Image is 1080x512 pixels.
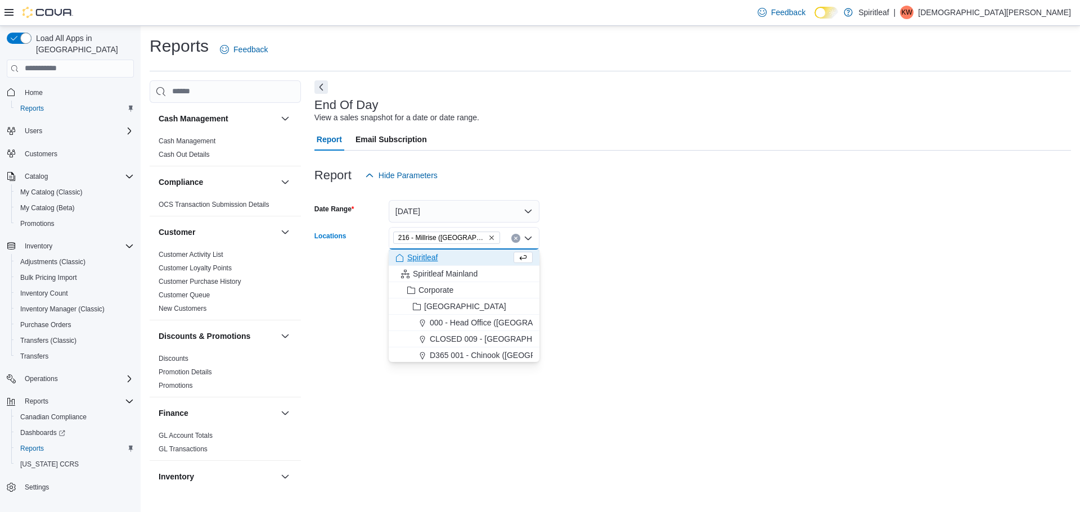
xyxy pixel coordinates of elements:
span: Bulk Pricing Import [16,271,134,284]
button: Finance [278,406,292,420]
span: Reports [16,442,134,455]
h3: Inventory [159,471,194,482]
span: My Catalog (Beta) [20,203,75,212]
a: Promotions [159,382,193,389]
a: My Catalog (Beta) [16,201,79,215]
a: Discounts [159,355,188,363]
span: Inventory Manager (Classic) [16,302,134,316]
span: [US_STATE] CCRS [20,460,79,469]
span: CLOSED 009 - [GEOGRAPHIC_DATA]. [430,333,569,345]
button: Transfers (Classic) [11,333,138,348]
button: Clear input [511,234,520,243]
span: KW [902,6,912,19]
button: [GEOGRAPHIC_DATA] [389,298,539,315]
a: New Customers [159,305,206,312]
a: GL Transactions [159,445,208,453]
span: Load All Apps in [GEOGRAPHIC_DATA] [31,33,134,55]
span: Operations [20,372,134,386]
button: Home [2,84,138,101]
p: Spiritleaf [858,6,889,19]
h3: Compliance [159,176,203,188]
button: Reports [11,441,138,456]
button: Inventory [20,239,57,253]
div: Cash Management [150,134,301,166]
h3: Cash Management [159,113,228,124]
span: Spiritleaf Mainland [413,268,478,279]
span: Users [20,124,134,138]
a: Transfers [16,350,53,363]
span: Catalog [20,170,134,183]
label: Locations [314,232,346,241]
div: Finance [150,429,301,460]
span: Report [317,128,342,151]
a: GL Account Totals [159,432,213,439]
button: Users [2,123,138,139]
a: Canadian Compliance [16,410,91,424]
button: Operations [2,371,138,387]
span: Customer Activity List [159,250,223,259]
button: My Catalog (Beta) [11,200,138,216]
a: My Catalog (Classic) [16,185,87,199]
button: Spiritleaf [389,250,539,266]
span: Users [25,126,42,135]
button: Customers [2,146,138,162]
div: Compliance [150,198,301,216]
span: Customer Loyalty Points [159,264,232,273]
h1: Reports [150,35,209,57]
span: Adjustments (Classic) [16,255,134,269]
span: New Customers [159,304,206,313]
button: [DATE] [389,200,539,223]
button: [US_STATE] CCRS [11,456,138,472]
h3: Finance [159,407,188,419]
span: Cash Management [159,137,215,146]
span: Bulk Pricing Import [20,273,77,282]
a: Cash Management [159,137,215,145]
a: Bulk Pricing Import [16,271,82,284]
span: My Catalog (Beta) [16,201,134,215]
button: Inventory Count [11,286,138,301]
button: Catalog [20,170,52,183]
div: Customer [150,248,301,320]
span: Inventory Count [20,289,68,298]
button: Close list of options [524,234,533,243]
span: Email Subscription [355,128,427,151]
span: Home [20,85,134,99]
span: Canadian Compliance [16,410,134,424]
a: Inventory Manager (Classic) [16,302,109,316]
a: Settings [20,481,53,494]
span: Promotion Details [159,368,212,377]
span: Catalog [25,172,48,181]
button: Next [314,80,328,94]
a: Feedback [753,1,810,24]
button: D365 001 - Chinook ([GEOGRAPHIC_DATA]) [389,347,539,364]
a: Customer Queue [159,291,210,299]
span: Promotions [20,219,55,228]
span: Reports [20,444,44,453]
button: Catalog [2,169,138,184]
button: Reports [20,395,53,408]
a: OCS Transaction Submission Details [159,201,269,209]
a: Reports [16,442,48,455]
span: Washington CCRS [16,457,134,471]
a: Promotions [16,217,59,230]
a: Inventory Count [16,287,73,300]
a: Dashboards [16,426,70,439]
span: Spiritleaf [407,252,438,263]
h3: Report [314,169,352,182]
div: Discounts & Promotions [150,352,301,397]
span: Inventory [20,239,134,253]
a: Home [20,86,47,99]
img: Cova [22,7,73,18]
button: Hide Parameters [361,164,442,187]
button: Inventory Manager (Classic) [11,301,138,317]
span: Cash Out Details [159,150,210,159]
span: Settings [25,483,49,492]
button: Finance [159,407,276,419]
button: Cash Management [278,112,292,125]
span: Dashboards [16,426,134,439]
button: Compliance [159,176,276,188]
span: Transfers [20,352,48,361]
a: Customer Purchase History [159,278,241,286]
span: Transfers [16,350,134,363]
span: Purchase Orders [20,320,71,329]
